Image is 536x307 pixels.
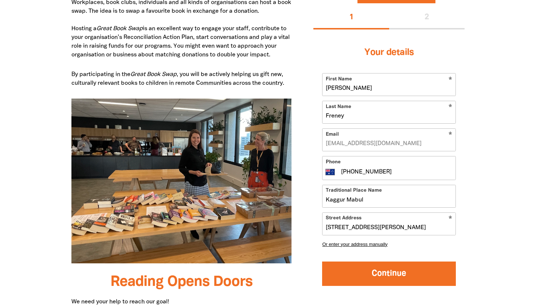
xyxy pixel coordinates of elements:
button: Continue [322,262,456,286]
span: Reading Opens Doors [110,275,253,289]
h3: Your details [322,39,456,68]
em: Great Book Swap [97,26,143,31]
em: Great Book Swap [130,72,177,77]
p: We need your help to reach our goal! [71,298,292,306]
button: Or enter your address manually [322,242,456,247]
p: By participating in the , you will be actively helping us gift new, culturally relevant books to ... [71,70,292,88]
button: Stage 1 [313,6,389,29]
